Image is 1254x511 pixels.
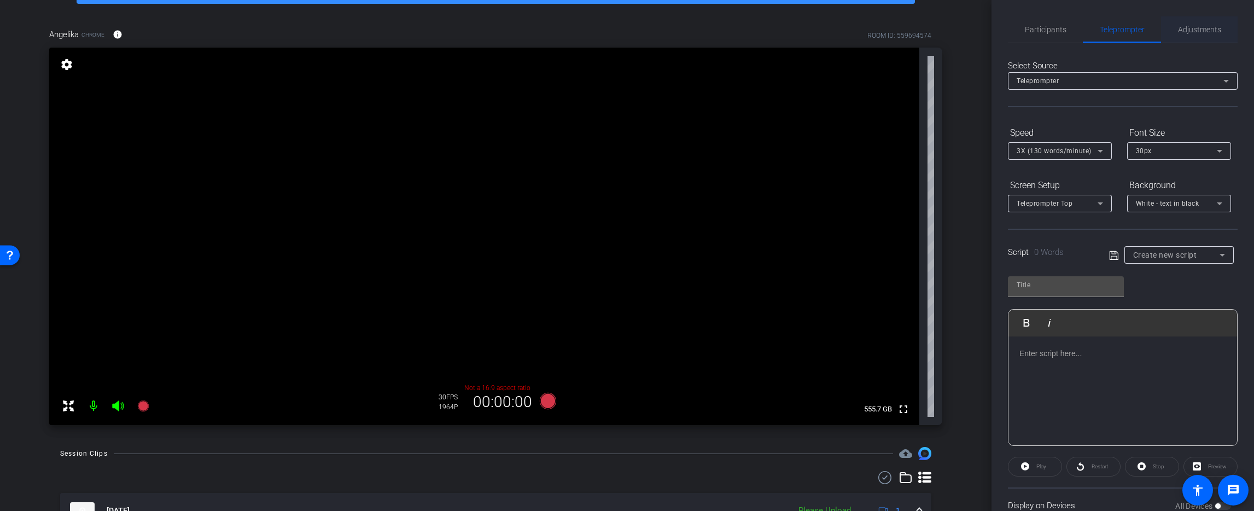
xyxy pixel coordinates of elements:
button: Bold (⌘B) [1016,312,1037,334]
button: Italic (⌘I) [1039,312,1060,334]
p: Not a 16:9 aspect ratio [439,383,557,393]
div: 00:00:00 [466,393,539,411]
span: Teleprompter Top [1017,200,1072,207]
span: Angelika [49,28,79,40]
mat-icon: fullscreen [897,403,910,416]
span: Teleprompter [1017,77,1059,85]
div: Background [1127,176,1231,195]
div: Screen Setup [1008,176,1112,195]
div: Session Clips [60,448,108,459]
span: 3X (130 words/minute) [1017,147,1092,155]
span: Chrome [81,31,104,39]
span: 30px [1136,147,1152,155]
div: Speed [1008,124,1112,142]
div: Font Size [1127,124,1231,142]
div: 1964P [439,403,466,411]
span: White - text in black [1136,200,1199,207]
span: Create new script [1133,251,1197,259]
span: Adjustments [1178,26,1221,33]
img: Session clips [918,447,931,460]
input: Title [1017,278,1115,292]
span: Teleprompter [1100,26,1145,33]
div: Script [1008,246,1094,259]
mat-icon: settings [59,58,74,71]
div: ROOM ID: 559694574 [867,31,931,40]
mat-icon: cloud_upload [899,447,912,460]
mat-icon: message [1227,484,1240,497]
mat-icon: accessibility [1191,484,1204,497]
span: 555.7 GB [860,403,896,416]
span: 0 Words [1034,247,1064,257]
mat-icon: info [113,30,123,39]
span: FPS [446,393,458,401]
span: Participants [1025,26,1066,33]
div: 30 [439,393,466,402]
span: Destinations for your clips [899,447,912,460]
div: Select Source [1008,60,1238,72]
